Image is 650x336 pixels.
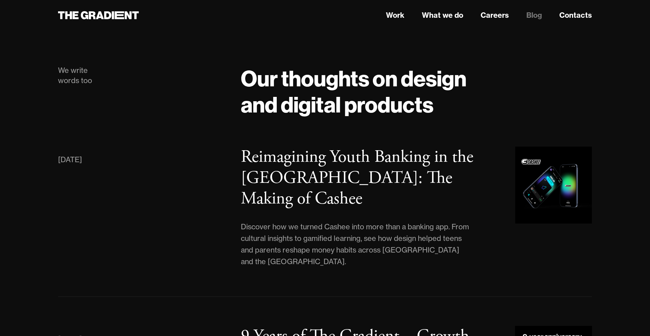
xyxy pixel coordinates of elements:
[481,10,509,21] a: Careers
[241,65,592,118] h1: Our thoughts on design and digital products
[386,10,404,21] a: Work
[559,10,592,21] a: Contacts
[58,147,592,267] a: [DATE]Reimagining Youth Banking in the [GEOGRAPHIC_DATA]: The Making of CasheeDiscover how we tur...
[58,154,82,165] div: [DATE]
[422,10,463,21] a: What we do
[526,10,542,21] a: Blog
[241,221,472,267] div: Discover how we turned Cashee into more than a banking app. From cultural insights to gamified le...
[241,146,473,210] h3: Reimagining Youth Banking in the [GEOGRAPHIC_DATA]: The Making of Cashee
[58,65,226,86] div: We write words too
